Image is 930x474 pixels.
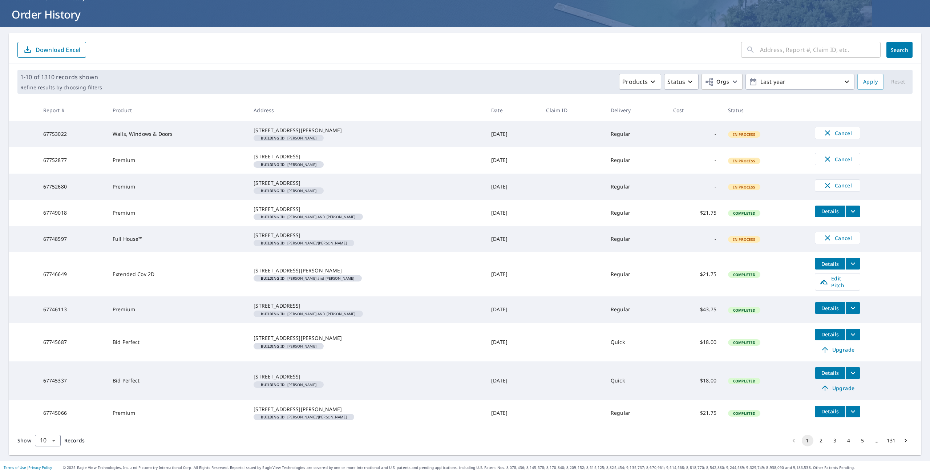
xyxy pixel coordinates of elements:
[667,296,722,323] td: $43.75
[845,302,860,314] button: filesDropdownBtn-67746113
[37,226,107,252] td: 67748597
[256,312,360,316] span: [PERSON_NAME] AND [PERSON_NAME]
[664,74,699,90] button: Status
[63,465,926,470] p: © 2025 Eagle View Technologies, Inc. and Pictometry International Corp. All Rights Reserved. Repo...
[254,335,480,342] div: [STREET_ADDRESS][PERSON_NAME]
[820,275,856,289] span: Edit Pitch
[815,153,860,165] button: Cancel
[605,147,667,173] td: Regular
[107,200,248,226] td: Premium
[261,383,284,386] em: Building ID
[815,329,845,340] button: detailsBtn-67745687
[885,435,898,446] button: Go to page 131
[815,406,845,417] button: detailsBtn-67745066
[20,73,102,81] p: 1-10 of 1310 records shown
[822,181,853,190] span: Cancel
[4,465,26,470] a: Terms of Use
[485,174,540,200] td: [DATE]
[845,367,860,379] button: filesDropdownBtn-67745337
[485,400,540,426] td: [DATE]
[760,40,881,60] input: Address, Report #, Claim ID, etc.
[254,267,480,274] div: [STREET_ADDRESS][PERSON_NAME]
[37,400,107,426] td: 67745066
[705,77,729,86] span: Orgs
[619,74,661,90] button: Products
[256,136,321,140] span: [PERSON_NAME]
[35,430,61,451] div: 10
[605,400,667,426] td: Regular
[254,232,480,239] div: [STREET_ADDRESS]
[819,369,841,376] span: Details
[729,378,760,384] span: Completed
[745,74,854,90] button: Last year
[107,147,248,173] td: Premium
[37,100,107,121] th: Report #
[667,323,722,361] td: $18.00
[254,373,480,380] div: [STREET_ADDRESS]
[667,174,722,200] td: -
[729,308,760,313] span: Completed
[815,382,860,394] a: Upgrade
[256,276,359,280] span: [PERSON_NAME] and [PERSON_NAME]
[485,296,540,323] td: [DATE]
[667,200,722,226] td: $21.75
[261,415,284,419] em: Building ID
[815,367,845,379] button: detailsBtn-67745337
[107,323,248,361] td: Bid Perfect
[37,361,107,400] td: 67745337
[37,200,107,226] td: 67749018
[815,179,860,192] button: Cancel
[254,302,480,309] div: [STREET_ADDRESS]
[729,340,760,345] span: Completed
[843,435,855,446] button: Go to page 4
[35,435,61,446] div: Show 10 records
[815,258,845,270] button: detailsBtn-67746649
[857,74,883,90] button: Apply
[822,155,853,163] span: Cancel
[701,74,743,90] button: Orgs
[605,226,667,252] td: Regular
[815,232,860,244] button: Cancel
[729,211,760,216] span: Completed
[107,121,248,147] td: Walls, Windows & Doors
[9,7,921,22] h1: Order History
[829,435,841,446] button: Go to page 3
[20,84,102,91] p: Refine results by choosing filters
[729,158,760,163] span: In Process
[729,132,760,137] span: In Process
[667,121,722,147] td: -
[256,415,351,419] span: [PERSON_NAME]/[PERSON_NAME]
[819,408,841,415] span: Details
[485,200,540,226] td: [DATE]
[819,305,841,312] span: Details
[540,100,605,121] th: Claim ID
[261,276,284,280] em: Building ID
[261,241,284,245] em: Building ID
[37,296,107,323] td: 67746113
[819,345,856,354] span: Upgrade
[4,465,52,470] p: |
[254,179,480,187] div: [STREET_ADDRESS]
[729,185,760,190] span: In Process
[605,200,667,226] td: Regular
[256,189,321,193] span: [PERSON_NAME]
[605,100,667,121] th: Delivery
[28,465,52,470] a: Privacy Policy
[107,226,248,252] td: Full House™
[254,153,480,160] div: [STREET_ADDRESS]
[485,147,540,173] td: [DATE]
[667,77,685,86] p: Status
[886,42,913,58] button: Search
[819,208,841,215] span: Details
[819,384,856,393] span: Upgrade
[261,215,284,219] em: Building ID
[485,361,540,400] td: [DATE]
[667,226,722,252] td: -
[37,147,107,173] td: 67752877
[248,100,485,121] th: Address
[37,323,107,361] td: 67745687
[815,344,860,356] a: Upgrade
[729,272,760,277] span: Completed
[605,361,667,400] td: Quick
[815,127,860,139] button: Cancel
